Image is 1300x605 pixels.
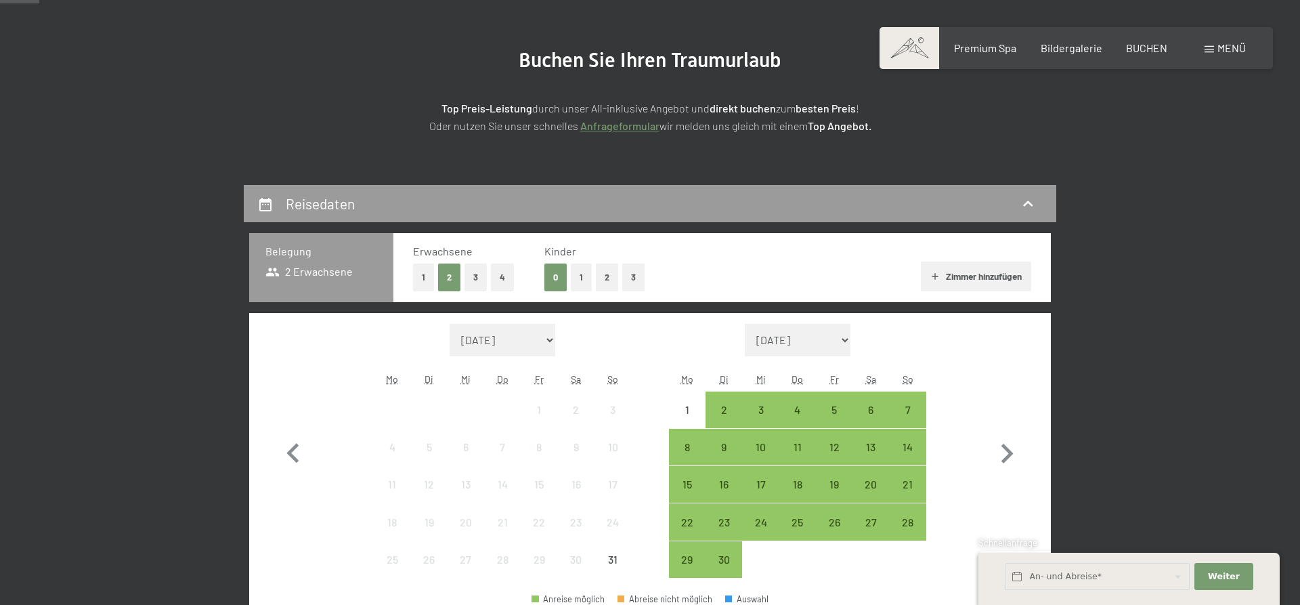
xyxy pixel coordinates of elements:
[890,466,926,503] div: Sun Sep 21 2025
[521,541,557,578] div: Anreise nicht möglich
[571,373,581,385] abbr: Samstag
[441,102,532,114] strong: Top Preis-Leistung
[265,264,353,279] span: 2 Erwachsene
[438,264,460,291] button: 2
[594,503,631,540] div: Anreise nicht möglich
[816,466,852,503] div: Anreise möglich
[669,466,706,503] div: Anreise möglich
[670,442,704,476] div: 8
[521,392,557,428] div: Anreise nicht möglich
[779,466,816,503] div: Thu Sep 18 2025
[779,392,816,428] div: Anreise möglich
[852,429,889,465] div: Anreise möglich
[670,404,704,438] div: 1
[485,517,519,551] div: 21
[622,264,645,291] button: 3
[412,517,446,551] div: 19
[707,554,741,588] div: 30
[375,517,409,551] div: 18
[522,404,556,438] div: 1
[484,503,521,540] div: Thu Aug 21 2025
[742,503,779,540] div: Anreise möglich
[710,102,776,114] strong: direkt buchen
[954,41,1016,54] a: Premium Spa
[817,479,851,513] div: 19
[852,466,889,503] div: Anreise möglich
[707,442,741,476] div: 9
[852,429,889,465] div: Sat Sep 13 2025
[558,429,594,465] div: Sat Aug 09 2025
[375,554,409,588] div: 25
[449,517,483,551] div: 20
[558,503,594,540] div: Sat Aug 23 2025
[890,466,926,503] div: Anreise möglich
[375,479,409,513] div: 11
[484,503,521,540] div: Anreise nicht möglich
[410,429,447,465] div: Tue Aug 05 2025
[558,392,594,428] div: Anreise nicht möglich
[448,503,484,540] div: Wed Aug 20 2025
[521,466,557,503] div: Anreise nicht möglich
[594,429,631,465] div: Sun Aug 10 2025
[594,541,631,578] div: Sun Aug 31 2025
[484,429,521,465] div: Thu Aug 07 2025
[522,554,556,588] div: 29
[779,392,816,428] div: Thu Sep 04 2025
[521,466,557,503] div: Fri Aug 15 2025
[448,466,484,503] div: Wed Aug 13 2025
[816,429,852,465] div: Fri Sep 12 2025
[742,392,779,428] div: Wed Sep 03 2025
[558,541,594,578] div: Anreise nicht möglich
[425,373,433,385] abbr: Dienstag
[374,466,410,503] div: Anreise nicht möglich
[448,541,484,578] div: Wed Aug 27 2025
[670,554,704,588] div: 29
[866,373,876,385] abbr: Samstag
[410,503,447,540] div: Anreise nicht möglich
[448,429,484,465] div: Anreise nicht möglich
[596,404,630,438] div: 3
[852,392,889,428] div: Sat Sep 06 2025
[706,466,742,503] div: Tue Sep 16 2025
[594,429,631,465] div: Anreise nicht möglich
[743,442,777,476] div: 10
[854,404,888,438] div: 6
[852,392,889,428] div: Anreise möglich
[781,442,815,476] div: 11
[669,429,706,465] div: Anreise möglich
[491,264,514,291] button: 4
[707,404,741,438] div: 2
[891,479,925,513] div: 21
[816,503,852,540] div: Anreise möglich
[854,479,888,513] div: 20
[558,429,594,465] div: Anreise nicht möglich
[706,503,742,540] div: Tue Sep 23 2025
[607,373,618,385] abbr: Sonntag
[742,503,779,540] div: Wed Sep 24 2025
[978,537,1037,548] span: Schnellanfrage
[1126,41,1167,54] a: BUCHEN
[410,541,447,578] div: Anreise nicht möglich
[521,392,557,428] div: Fri Aug 01 2025
[521,503,557,540] div: Fri Aug 22 2025
[669,503,706,540] div: Mon Sep 22 2025
[706,429,742,465] div: Tue Sep 09 2025
[706,466,742,503] div: Anreise möglich
[816,429,852,465] div: Anreise möglich
[1208,570,1240,583] span: Weiter
[817,517,851,551] div: 26
[386,373,398,385] abbr: Montag
[558,503,594,540] div: Anreise nicht möglich
[743,479,777,513] div: 17
[594,541,631,578] div: Anreise nicht möglich
[594,466,631,503] div: Sun Aug 17 2025
[412,479,446,513] div: 12
[559,517,593,551] div: 23
[532,595,605,604] div: Anreise möglich
[559,479,593,513] div: 16
[816,392,852,428] div: Anreise möglich
[558,466,594,503] div: Anreise nicht möglich
[816,466,852,503] div: Fri Sep 19 2025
